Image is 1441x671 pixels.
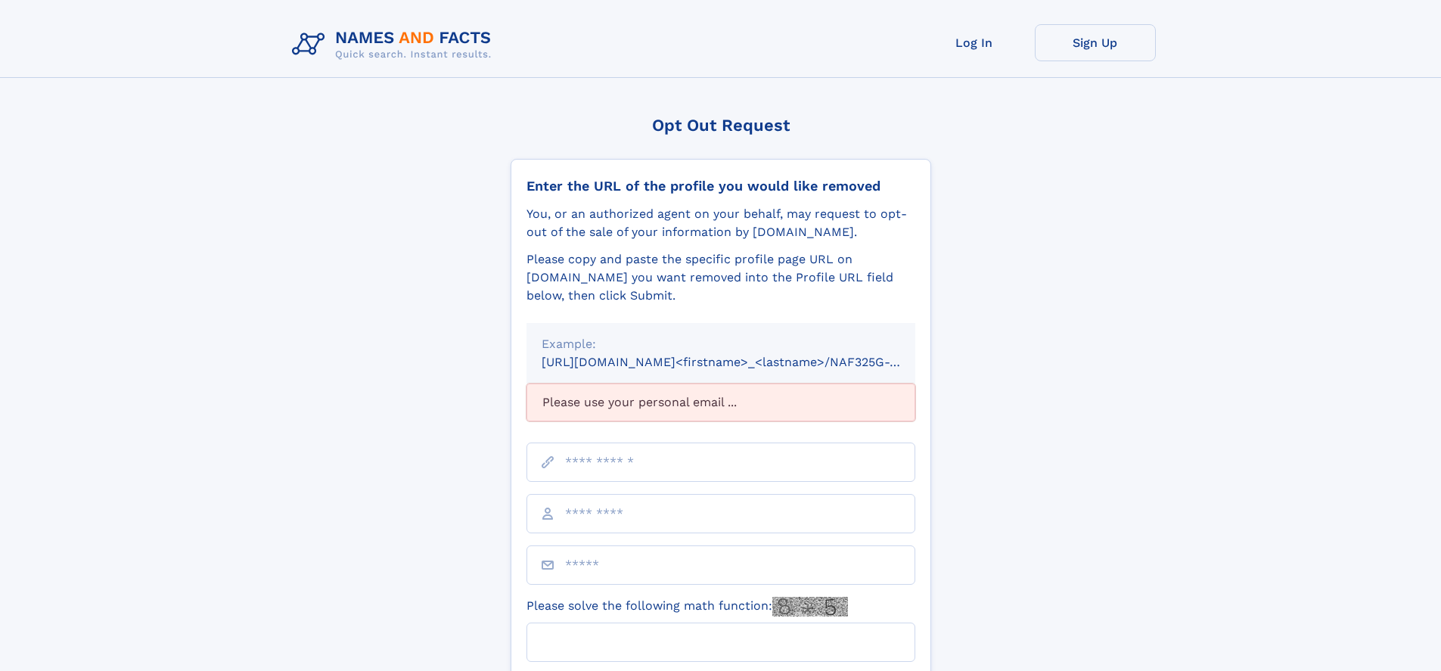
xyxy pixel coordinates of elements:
small: [URL][DOMAIN_NAME]<firstname>_<lastname>/NAF325G-xxxxxxxx [542,355,944,369]
label: Please solve the following math function: [526,597,848,617]
div: Opt Out Request [511,116,931,135]
div: Enter the URL of the profile you would like removed [526,178,915,194]
img: Logo Names and Facts [286,24,504,65]
a: Log In [914,24,1035,61]
div: Please copy and paste the specific profile page URL on [DOMAIN_NAME] you want removed into the Pr... [526,250,915,305]
div: Example: [542,335,900,353]
a: Sign Up [1035,24,1156,61]
div: You, or an authorized agent on your behalf, may request to opt-out of the sale of your informatio... [526,205,915,241]
div: Please use your personal email ... [526,384,915,421]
